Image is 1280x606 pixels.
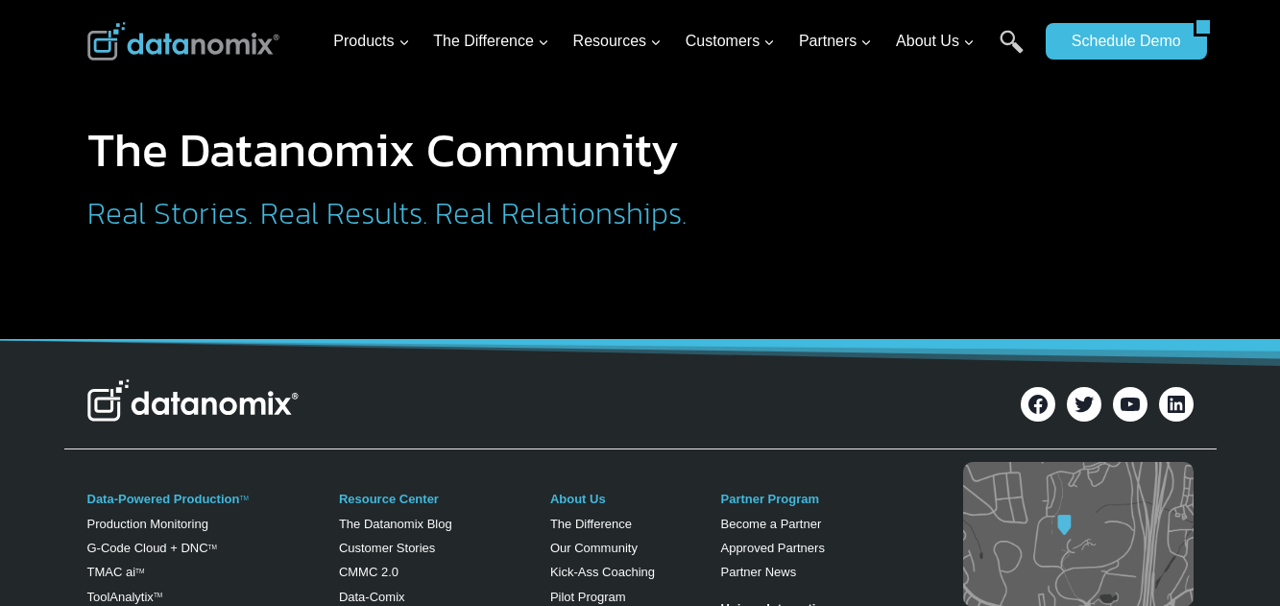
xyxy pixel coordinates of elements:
[339,541,435,555] a: Customer Stories
[550,590,626,604] a: Pilot Program
[339,492,439,506] a: Resource Center
[339,565,398,579] a: CMMC 2.0
[550,492,606,506] a: About Us
[208,544,217,550] sup: TM
[154,592,162,598] a: TM
[135,568,144,574] sup: TM
[87,126,846,174] h1: The Datanomix Community
[87,198,846,229] h2: Real Stories. Real Results. Real Relationships.
[87,565,145,579] a: TMAC aiTM
[87,517,208,531] a: Production Monitoring
[87,379,299,422] img: Datanomix Logo
[1046,23,1194,60] a: Schedule Demo
[239,495,248,501] a: TM
[720,517,821,531] a: Become a Partner
[720,492,819,506] a: Partner Program
[799,29,872,54] span: Partners
[573,29,662,54] span: Resources
[720,565,796,579] a: Partner News
[896,29,975,54] span: About Us
[87,22,279,61] img: Datanomix
[87,541,217,555] a: G-Code Cloud + DNCTM
[87,590,154,604] a: ToolAnalytix
[550,565,655,579] a: Kick-Ass Coaching
[550,541,638,555] a: Our Community
[87,492,240,506] a: Data-Powered Production
[550,517,632,531] a: The Difference
[1000,30,1024,73] a: Search
[326,11,1036,73] nav: Primary Navigation
[339,590,405,604] a: Data-Comix
[339,517,452,531] a: The Datanomix Blog
[720,541,824,555] a: Approved Partners
[433,29,549,54] span: The Difference
[686,29,775,54] span: Customers
[333,29,409,54] span: Products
